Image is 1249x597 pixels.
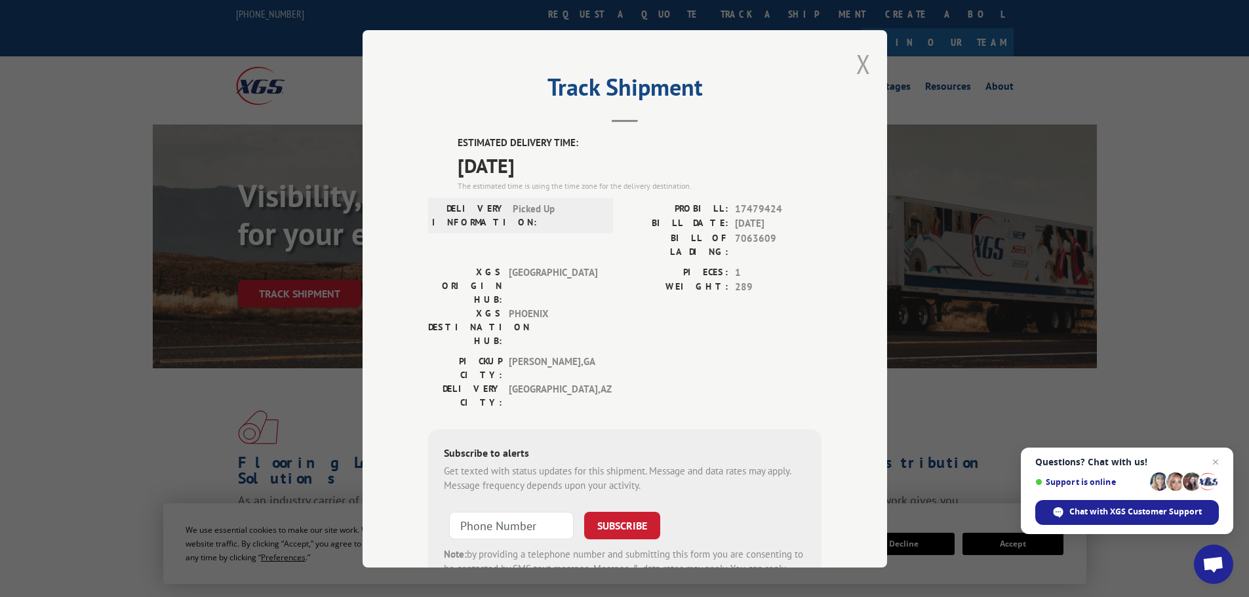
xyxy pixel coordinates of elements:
span: [GEOGRAPHIC_DATA] , AZ [509,381,597,409]
label: PIECES: [625,265,728,280]
div: by providing a telephone number and submitting this form you are consenting to be contacted by SM... [444,547,806,591]
span: 7063609 [735,231,822,258]
div: Open chat [1194,545,1233,584]
label: ESTIMATED DELIVERY TIME: [458,136,822,151]
label: DELIVERY INFORMATION: [432,201,506,229]
label: BILL DATE: [625,216,728,231]
span: Picked Up [513,201,601,229]
label: XGS DESTINATION HUB: [428,306,502,347]
h2: Track Shipment [428,78,822,103]
input: Phone Number [449,511,574,539]
div: Subscribe to alerts [444,444,806,463]
label: DELIVERY CITY: [428,381,502,409]
div: The estimated time is using the time zone for the delivery destination. [458,180,822,191]
label: PICKUP CITY: [428,354,502,381]
button: Close modal [856,47,871,81]
strong: Note: [444,547,467,560]
label: PROBILL: [625,201,728,216]
label: WEIGHT: [625,280,728,295]
div: Chat with XGS Customer Support [1035,500,1219,525]
span: Support is online [1035,477,1145,487]
span: [DATE] [458,150,822,180]
span: [GEOGRAPHIC_DATA] [509,265,597,306]
span: 17479424 [735,201,822,216]
label: XGS ORIGIN HUB: [428,265,502,306]
span: Chat with XGS Customer Support [1069,506,1202,518]
span: Questions? Chat with us! [1035,457,1219,467]
span: 1 [735,265,822,280]
span: [DATE] [735,216,822,231]
span: PHOENIX [509,306,597,347]
span: 289 [735,280,822,295]
span: Close chat [1208,454,1223,470]
div: Get texted with status updates for this shipment. Message and data rates may apply. Message frequ... [444,463,806,493]
span: [PERSON_NAME] , GA [509,354,597,381]
button: SUBSCRIBE [584,511,660,539]
label: BILL OF LADING: [625,231,728,258]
